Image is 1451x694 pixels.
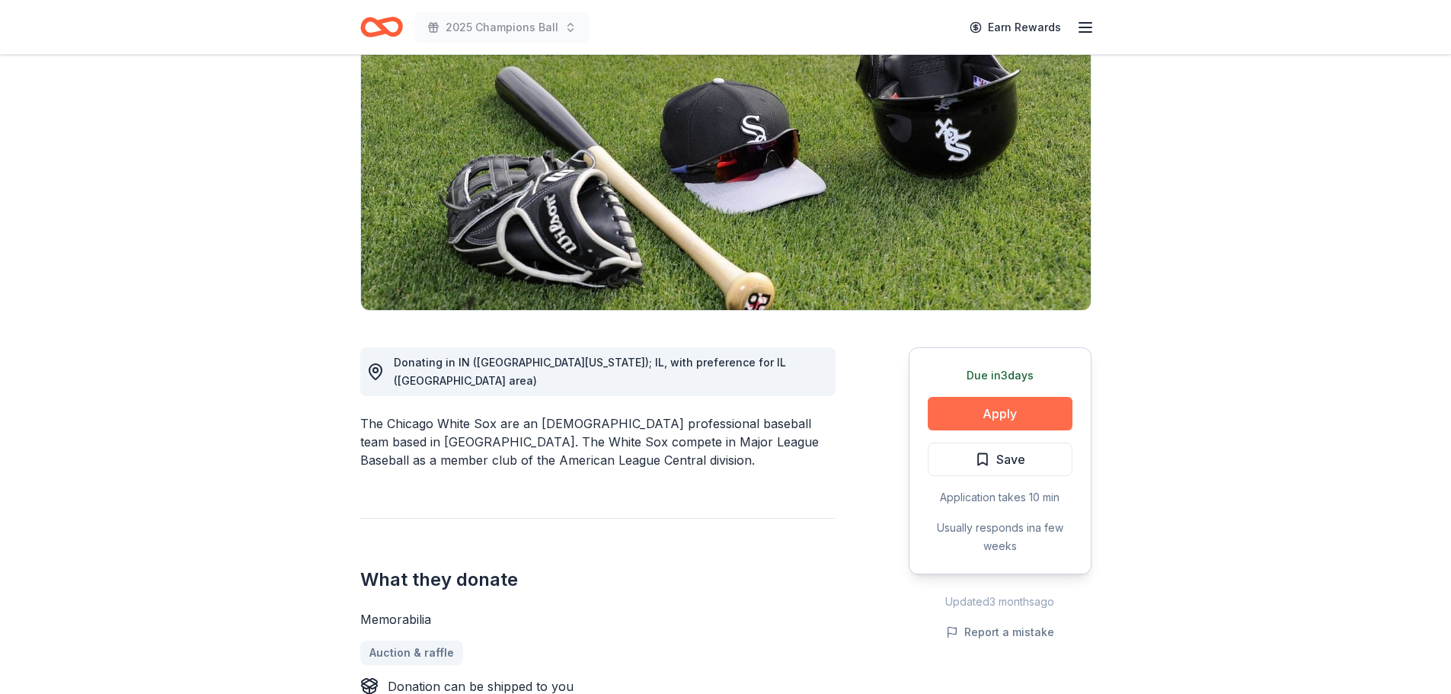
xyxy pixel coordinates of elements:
div: Usually responds in a few weeks [928,519,1072,555]
div: Updated 3 months ago [909,593,1091,611]
span: 2025 Champions Ball [446,18,558,37]
div: Application takes 10 min [928,488,1072,507]
div: The Chicago White Sox are an [DEMOGRAPHIC_DATA] professional baseball team based in [GEOGRAPHIC_D... [360,414,836,469]
button: Apply [928,397,1072,430]
a: Home [360,9,403,45]
span: Donating in IN ([GEOGRAPHIC_DATA][US_STATE]); IL, with preference for IL ([GEOGRAPHIC_DATA] area) [394,356,786,387]
img: Image for Chicago White Sox [361,19,1091,310]
span: Save [996,449,1025,469]
button: 2025 Champions Ball [415,12,589,43]
a: Earn Rewards [960,14,1070,41]
button: Report a mistake [946,623,1054,641]
div: Memorabilia [360,610,836,628]
button: Save [928,443,1072,476]
h2: What they donate [360,568,836,592]
a: Auction & raffle [360,641,463,665]
div: Due in 3 days [928,366,1072,385]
